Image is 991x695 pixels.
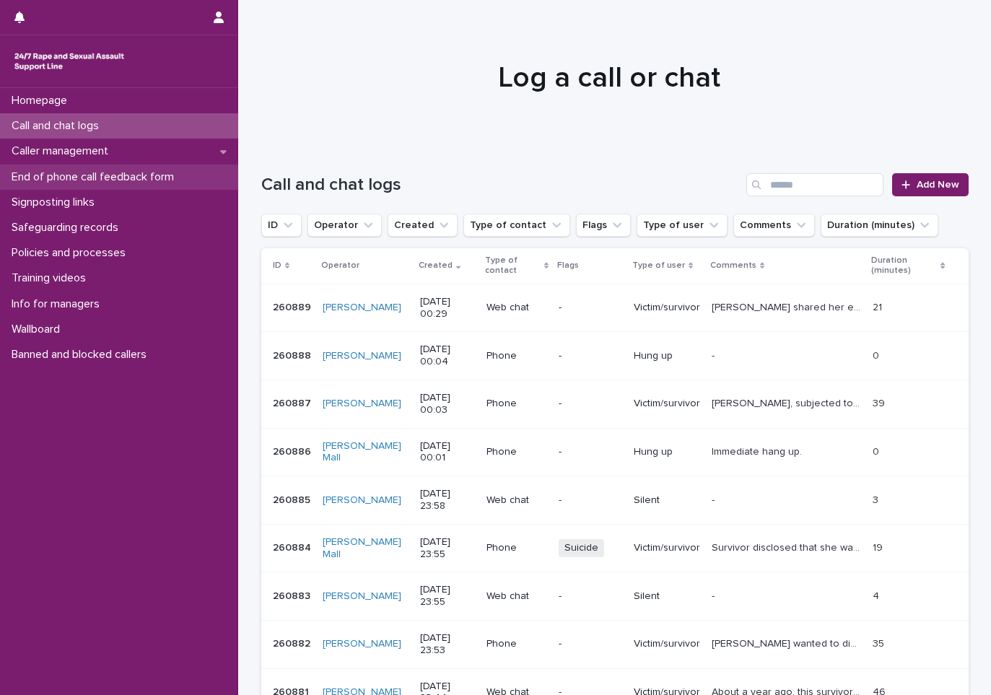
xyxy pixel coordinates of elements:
p: [DATE] 00:03 [420,392,474,416]
p: Mariana shared her experiences of being harassed and touched at school. when she was about 10, by... [712,299,864,314]
p: 260889 [273,299,314,314]
p: 0 [873,347,882,362]
p: - [559,638,622,650]
p: Caller management [6,144,120,158]
tr: 260883260883 [PERSON_NAME] [DATE] 23:55Web chat-Silent-- 44 [261,572,969,621]
p: Phone [486,398,547,410]
p: Safeguarding records [6,221,130,235]
p: Web chat [486,590,547,603]
p: [DATE] 23:55 [420,584,474,608]
a: [PERSON_NAME] [323,590,401,603]
p: 0 [873,443,882,458]
p: - [712,587,717,603]
p: Victim/survivor [634,542,700,554]
button: Comments [733,214,815,237]
tr: 260882260882 [PERSON_NAME] [DATE] 23:53Phone-Victim/survivor[PERSON_NAME] wanted to discuss diffi... [261,620,969,668]
p: [DATE] 23:53 [420,632,474,657]
p: 39 [873,395,888,410]
span: Add New [917,180,959,190]
tr: 260886260886 [PERSON_NAME] Mall [DATE] 00:01Phone-Hung upImmediate hang up.Immediate hang up. 00 [261,428,969,476]
button: Flags [576,214,631,237]
p: Policies and processes [6,246,137,260]
p: [DATE] 00:29 [420,296,474,320]
p: Call and chat logs [6,119,110,133]
tr: 260888260888 [PERSON_NAME] [DATE] 00:04Phone-Hung up-- 00 [261,332,969,380]
p: Web chat [486,302,547,314]
button: ID [261,214,302,237]
p: 260885 [273,491,313,507]
tr: 260887260887 [PERSON_NAME] [DATE] 00:03Phone-Victim/survivor[PERSON_NAME], subjected to rape by f... [261,380,969,428]
img: rhQMoQhaT3yELyF149Cw [12,47,127,76]
p: 35 [873,635,887,650]
h1: Call and chat logs [261,175,741,196]
a: [PERSON_NAME] [323,638,401,650]
p: Silent [634,494,700,507]
p: - [712,347,717,362]
p: Survivor disclosed that she was raped by her date, she discussed her feelings around this. She sh... [712,539,864,554]
p: Hung up [634,446,700,458]
button: Operator [307,214,382,237]
p: Web chat [486,494,547,507]
a: [PERSON_NAME] Mall [323,536,409,561]
p: Victim/survivor [634,398,700,410]
a: [PERSON_NAME] [323,302,401,314]
p: Homepage [6,94,79,108]
p: ID [273,258,281,274]
p: Silent [634,590,700,603]
p: Banned and blocked callers [6,348,158,362]
p: Duration (minutes) [871,253,937,279]
p: Operator [321,258,359,274]
p: Victim/survivor [634,638,700,650]
p: Victim/survivor [634,302,700,314]
p: Type of contact [485,253,541,279]
input: Search [746,173,883,196]
tr: 260889260889 [PERSON_NAME] [DATE] 00:29Web chat-Victim/survivor[PERSON_NAME] shared her experienc... [261,284,969,332]
a: [PERSON_NAME] [323,398,401,410]
button: Type of contact [463,214,570,237]
p: 4 [873,587,882,603]
p: Comments [710,258,756,274]
span: Suicide [559,539,604,557]
p: Created [419,258,453,274]
button: Created [388,214,458,237]
a: [PERSON_NAME] [323,350,401,362]
p: Phone [486,638,547,650]
h1: Log a call or chat [256,61,963,95]
p: Training videos [6,271,97,285]
p: - [559,494,622,507]
p: [DATE] 23:58 [420,488,474,512]
p: Immediate hang up. [712,443,805,458]
p: - [712,491,717,507]
button: Duration (minutes) [821,214,938,237]
p: 260883 [273,587,313,603]
p: - [559,302,622,314]
p: 260884 [273,539,314,554]
p: Flags [557,258,579,274]
a: [PERSON_NAME] Mall [323,440,409,465]
p: - [559,350,622,362]
p: 260886 [273,443,314,458]
p: 19 [873,539,886,554]
p: 260887 [273,395,314,410]
p: - [559,446,622,458]
tr: 260885260885 [PERSON_NAME] [DATE] 23:58Web chat-Silent-- 33 [261,476,969,525]
tr: 260884260884 [PERSON_NAME] Mall [DATE] 23:55PhoneSuicideVictim/survivorSurvivor disclosed that sh... [261,524,969,572]
p: Hung up [634,350,700,362]
p: [DATE] 00:04 [420,344,474,368]
p: Info for managers [6,297,111,311]
p: Caller wanted to discuss difficulties with life. Significant silences throughout. [712,635,864,650]
p: 260888 [273,347,314,362]
p: 3 [873,491,881,507]
p: Phone [486,542,547,554]
p: Phone [486,350,547,362]
p: Phone [486,446,547,458]
p: Signposting links [6,196,106,209]
p: 21 [873,299,885,314]
p: 260882 [273,635,313,650]
p: Wallboard [6,323,71,336]
p: - [559,398,622,410]
p: End of phone call feedback form [6,170,185,184]
a: Add New [892,173,968,196]
button: Type of user [637,214,728,237]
